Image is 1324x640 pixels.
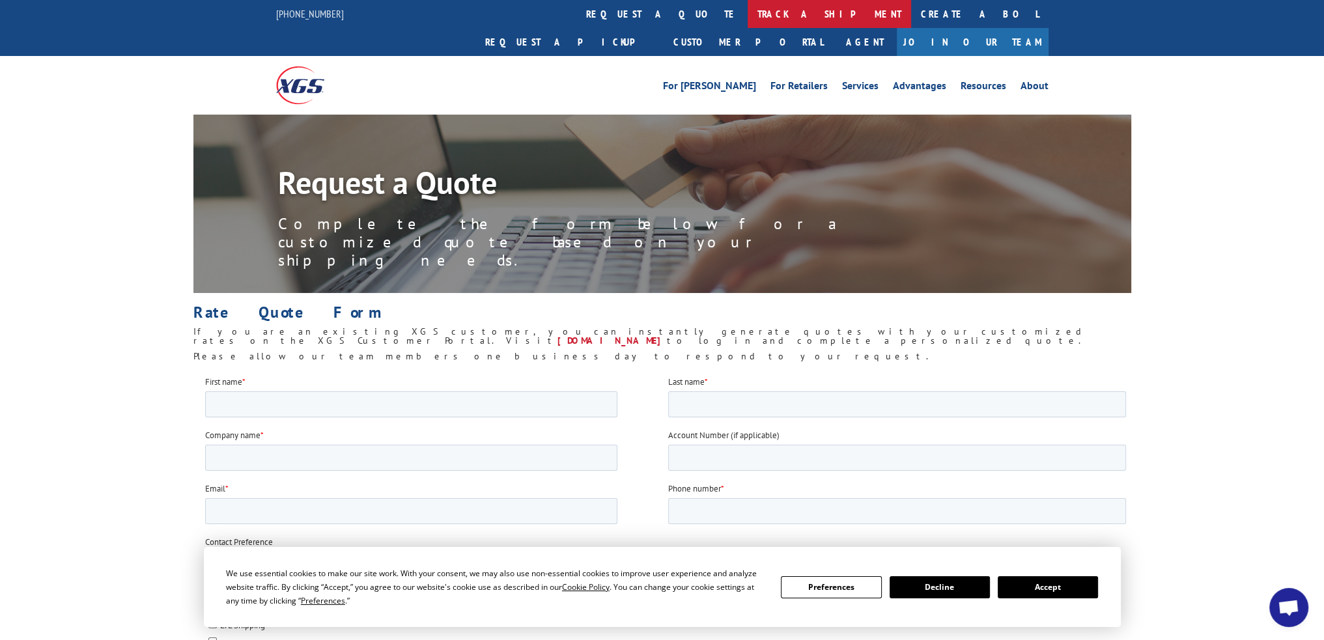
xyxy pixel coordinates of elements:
[893,81,946,95] a: Advantages
[15,297,61,308] span: Warehousing
[890,576,990,598] button: Decline
[833,28,897,56] a: Agent
[193,305,1131,327] h1: Rate Quote Form
[1269,588,1308,627] div: Open chat
[3,262,12,270] input: Truckload
[557,335,667,346] a: [DOMAIN_NAME]
[3,438,12,446] input: LTL, Truckload & Warehousing
[3,385,12,393] input: Buyer
[667,335,1084,346] span: to log in and complete a personalized quote.
[15,438,122,449] span: LTL, Truckload & Warehousing
[15,402,72,413] span: Total Operations
[276,7,344,20] a: [PHONE_NUMBER]
[301,595,345,606] span: Preferences
[15,199,77,210] span: Contact by Phone
[463,107,516,118] span: Phone number
[897,28,1049,56] a: Join Our Team
[3,332,12,341] input: Custom Cutting
[15,350,92,361] span: [GEOGRAPHIC_DATA]
[562,581,610,592] span: Cookie Policy
[998,576,1098,598] button: Accept
[15,385,36,396] span: Buyer
[3,279,12,288] input: Expedited Shipping
[463,494,921,520] input: Enter your Zip or Postal Code
[463,479,537,490] span: Destination Zip Code
[278,167,864,204] h1: Request a Quote
[842,81,879,95] a: Services
[663,81,756,95] a: For [PERSON_NAME]
[3,244,12,253] input: LTL Shipping
[3,182,12,190] input: Contact by Email
[15,244,60,255] span: LTL Shipping
[15,314,102,326] span: Supply Chain Integration
[15,332,69,343] span: Custom Cutting
[3,314,12,323] input: Supply Chain Integration
[3,455,12,464] input: Drayage
[3,297,12,305] input: Warehousing
[3,420,12,428] input: LTL & Warehousing
[3,367,12,376] input: Pick and Pack Solutions
[3,350,12,358] input: [GEOGRAPHIC_DATA]
[15,262,49,273] span: Truckload
[475,28,664,56] a: Request a pickup
[1021,81,1049,95] a: About
[193,352,1131,367] h6: Please allow our team members one business day to respond to your request.
[15,279,85,290] span: Expedited Shipping
[3,199,12,208] input: Contact by Phone
[781,576,881,598] button: Preferences
[278,215,864,270] p: Complete the form below for a customized quote based on your shipping needs.
[463,1,500,12] span: Last name
[15,367,98,378] span: Pick and Pack Solutions
[15,182,74,193] span: Contact by Email
[193,326,1086,346] span: If you are an existing XGS customer, you can instantly generate quotes with your customized rates...
[770,81,828,95] a: For Retailers
[664,28,833,56] a: Customer Portal
[961,81,1006,95] a: Resources
[15,420,83,431] span: LTL & Warehousing
[463,54,574,65] span: Account Number (if applicable)
[204,547,1121,627] div: Cookie Consent Prompt
[15,455,44,466] span: Drayage
[226,566,765,607] div: We use essential cookies to make our site work. With your consent, we may also use non-essential ...
[3,402,12,411] input: Total Operations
